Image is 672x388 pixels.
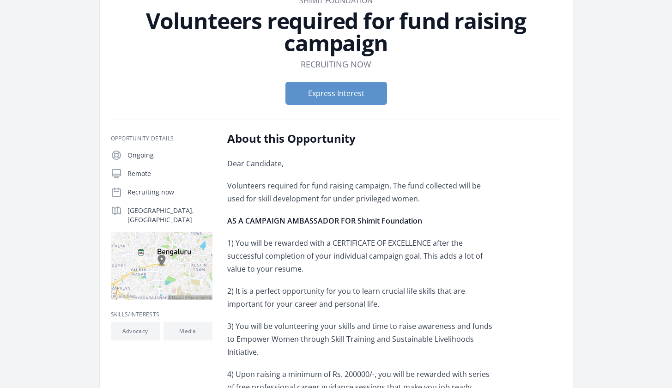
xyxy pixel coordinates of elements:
li: Advocacy [111,322,160,340]
h3: Skills/Interests [111,311,212,318]
img: Map [111,232,212,300]
button: Express Interest [285,82,387,105]
strong: AS A CAMPAIGN AMBASSADOR FOR Shimit Foundation [227,216,422,226]
p: 2) It is a perfect opportunity for you to learn crucial life skills that are important for your c... [227,285,497,310]
p: 3) You will be volunteering your skills and time to raise awareness and funds to Empower Women th... [227,320,497,358]
p: Volunteers required for fund raising campaign. The fund collected will be used for skill developm... [227,179,497,205]
h3: Opportunity Details [111,135,212,142]
h1: Volunteers required for fund raising campaign [111,10,562,54]
li: Media [163,322,212,340]
p: Ongoing [127,151,212,160]
p: 1) You will be rewarded with a CERTIFICATE OF EXCELLENCE after the successful completion of your ... [227,236,497,275]
p: Remote [127,169,212,178]
h2: About this Opportunity [227,131,497,146]
p: Dear Candidate, [227,157,497,170]
p: [GEOGRAPHIC_DATA], [GEOGRAPHIC_DATA] [127,206,212,224]
dd: Recruiting now [301,58,371,71]
p: Recruiting now [127,188,212,197]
